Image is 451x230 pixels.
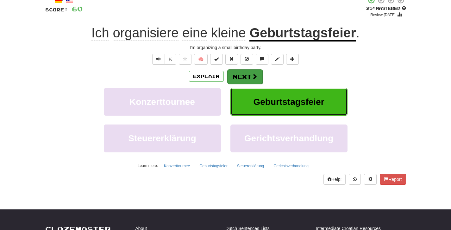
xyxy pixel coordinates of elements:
[271,54,284,65] button: Edit sentence (alt+d)
[179,54,191,65] button: Favorite sentence (alt+f)
[286,54,299,65] button: Add to collection (alt+a)
[349,174,361,185] button: Round history (alt+y)
[370,13,396,17] small: Review: [DATE]
[91,25,109,41] span: Ich
[210,54,223,65] button: Set this sentence to 100% Mastered (alt+m)
[256,54,268,65] button: Discuss sentence (alt+u)
[234,161,267,171] button: Steuererklärung
[194,54,208,65] button: 🧠
[72,5,83,13] span: 60
[230,125,348,152] button: Gerichtsverhandlung
[356,25,360,40] span: .
[151,54,177,65] div: Text-to-speech controls
[196,161,231,171] button: Geburtstagsfeier
[189,71,224,82] button: Explain
[104,125,221,152] button: Steuererklärung
[253,97,324,107] span: Geburtstagsfeier
[152,54,165,65] button: Play sentence audio (ctl+space)
[45,44,406,51] div: I'm organizing a small birthday party.
[129,97,195,107] span: Konzerttournee
[244,133,334,143] span: Gerichtsverhandlung
[366,6,376,11] span: 25 %
[211,25,246,41] span: kleine
[113,25,179,41] span: organisiere
[128,133,196,143] span: Steuererklärung
[227,69,263,84] button: Next
[104,88,221,116] button: Konzerttournee
[270,161,312,171] button: Gerichtsverhandlung
[160,161,193,171] button: Konzerttournee
[165,54,177,65] button: ½
[45,7,68,12] span: Score:
[138,163,158,168] small: Learn more:
[241,54,253,65] button: Ignore sentence (alt+i)
[182,25,207,41] span: eine
[249,25,356,42] u: Geburtstagsfeier
[323,174,346,185] button: Help!
[225,54,238,65] button: Reset to 0% Mastered (alt+r)
[230,88,348,116] button: Geburtstagsfeier
[380,174,406,185] button: Report
[366,6,406,11] div: Mastered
